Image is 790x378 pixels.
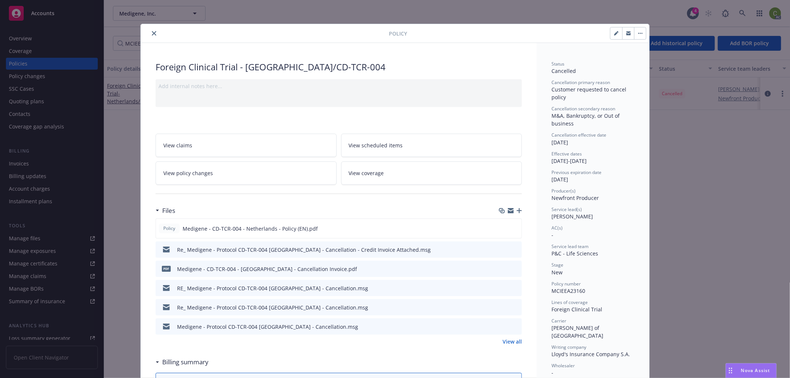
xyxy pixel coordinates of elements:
span: pdf [162,266,171,271]
span: Producer(s) [551,188,576,194]
div: Drag to move [726,364,735,378]
h3: Billing summary [162,357,209,367]
a: View claims [156,134,337,157]
span: View claims [163,141,192,149]
div: Re_ Medigene - Protocol CD-TCR-004 [GEOGRAPHIC_DATA] - Cancellation.msg [177,304,368,311]
span: View scheduled items [349,141,403,149]
span: MCIEEA23160 [551,287,585,294]
div: Re_ Medigene - Protocol CD-TCR-004 [GEOGRAPHIC_DATA] - Cancellation - Credit Invoice Attached.msg [177,246,431,254]
div: Medigene - Protocol CD-TCR-004 [GEOGRAPHIC_DATA] - Cancellation.msg [177,323,358,331]
div: Billing summary [156,357,209,367]
a: View scheduled items [341,134,522,157]
span: P&C - Life Sciences [551,250,598,257]
span: Policy [162,225,177,232]
span: [DATE] [551,139,568,146]
span: View coverage [349,169,384,177]
button: preview file [512,246,519,254]
span: [PERSON_NAME] of [GEOGRAPHIC_DATA] [551,324,603,339]
button: download file [500,304,506,311]
div: Foreign Clinical Trial - [GEOGRAPHIC_DATA]/CD-TCR-004 [156,61,522,73]
span: View policy changes [163,169,213,177]
span: New [551,269,563,276]
a: View all [503,338,522,345]
span: Service lead team [551,243,589,250]
button: preview file [512,304,519,311]
div: RE_ Medigene - Protocol CD-TCR-004 [GEOGRAPHIC_DATA] - Cancellation.msg [177,284,368,292]
span: Cancelled [551,67,576,74]
span: Customer requested to cancel policy [551,86,628,101]
button: preview file [512,284,519,292]
span: Effective dates [551,151,582,157]
span: Previous expiration date [551,169,601,175]
span: Stage [551,262,563,268]
span: Lloyd's Insurance Company S.A. [551,351,630,358]
span: - [551,369,553,376]
div: Files [156,206,175,215]
div: Add internal notes here... [159,82,519,90]
span: Carrier [551,318,566,324]
span: [DATE] [551,176,568,183]
button: preview file [512,265,519,273]
span: Wholesaler [551,362,575,369]
span: Nova Assist [741,367,770,374]
a: View coverage [341,161,522,185]
span: - [551,231,553,238]
span: Lines of coverage [551,299,588,305]
span: AC(s) [551,225,563,231]
span: [PERSON_NAME] [551,213,593,220]
button: download file [500,225,506,233]
button: preview file [512,225,519,233]
div: Medigene - CD-TCR-004 - [GEOGRAPHIC_DATA] - Cancellation Invoice.pdf [177,265,357,273]
span: Status [551,61,564,67]
span: Cancellation primary reason [551,79,610,86]
div: [DATE] - [DATE] [551,151,634,165]
button: close [150,29,159,38]
button: preview file [512,323,519,331]
span: Medigene - CD-TCR-004 - Netherlands - Policy (EN).pdf [183,225,318,233]
span: Cancellation secondary reason [551,106,615,112]
button: Nova Assist [726,363,777,378]
span: Policy [389,30,407,37]
span: Service lead(s) [551,206,582,213]
span: Newfront Producer [551,194,599,201]
button: download file [500,265,506,273]
button: download file [500,246,506,254]
button: download file [500,284,506,292]
span: Policy number [551,281,581,287]
span: Cancellation effective date [551,132,606,138]
span: Writing company [551,344,586,350]
button: download file [500,323,506,331]
span: Foreign Clinical Trial [551,306,602,313]
a: View policy changes [156,161,337,185]
span: M&A, Bankruptcy, or Out of business [551,112,621,127]
h3: Files [162,206,175,215]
